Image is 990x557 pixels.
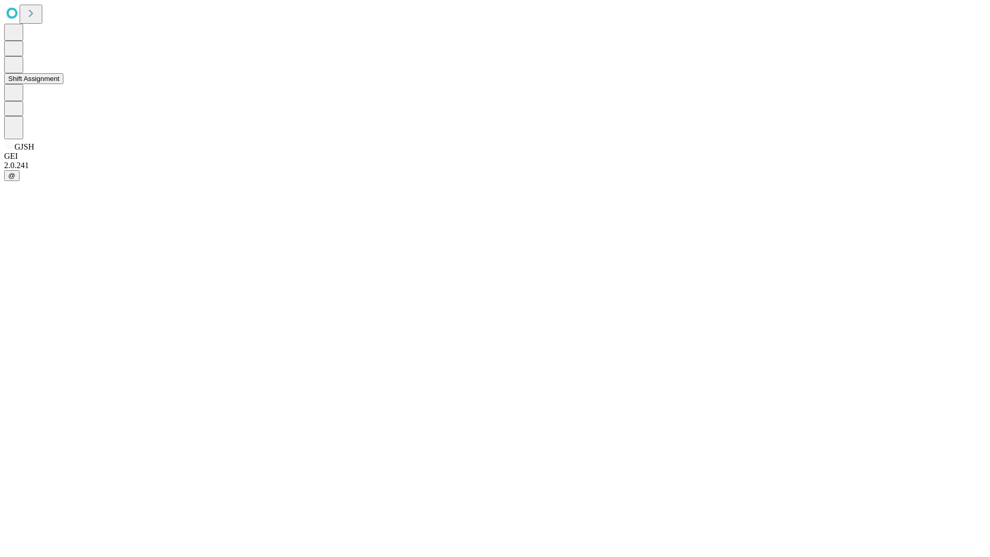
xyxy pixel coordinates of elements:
button: @ [4,170,20,181]
span: @ [8,172,15,179]
button: Shift Assignment [4,73,63,84]
span: GJSH [14,142,34,151]
div: 2.0.241 [4,161,986,170]
div: GEI [4,152,986,161]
